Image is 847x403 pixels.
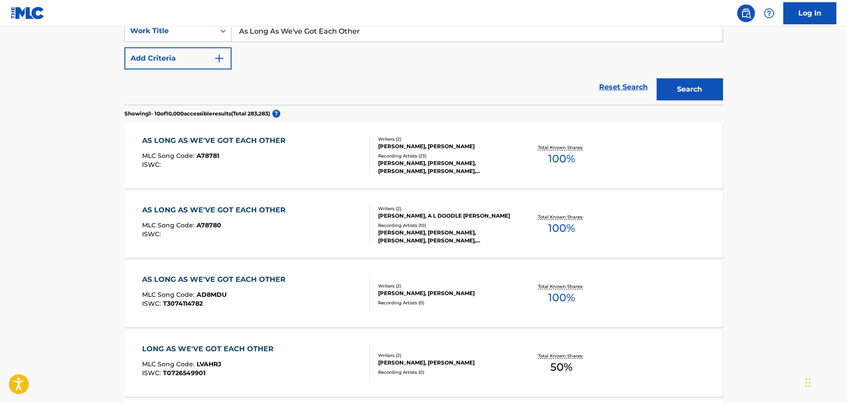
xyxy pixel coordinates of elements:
a: Log In [783,2,836,24]
span: 100 % [548,290,575,306]
div: Drag [805,369,811,396]
div: AS LONG AS WE'VE GOT EACH OTHER [142,274,290,285]
span: LVAHRJ [197,360,221,368]
div: Help [760,4,778,22]
button: Add Criteria [124,47,232,69]
a: AS LONG AS WE'VE GOT EACH OTHERMLC Song Code:A78781ISWC:Writers (2)[PERSON_NAME], [PERSON_NAME]Re... [124,122,723,188]
span: 100 % [548,151,575,167]
div: Recording Artists ( 23 ) [378,153,512,159]
span: A78781 [197,152,219,160]
span: ISWC : [142,230,163,238]
span: MLC Song Code : [142,152,197,160]
div: Writers ( 2 ) [378,136,512,142]
div: Writers ( 2 ) [378,205,512,212]
a: Reset Search [595,77,652,97]
img: help [764,8,774,19]
span: ? [272,110,280,118]
img: MLC Logo [11,7,45,19]
img: 9d2ae6d4665cec9f34b9.svg [214,53,224,64]
a: AS LONG AS WE'VE GOT EACH OTHERMLC Song Code:A78780ISWC:Writers (2)[PERSON_NAME], A L DOODLE [PER... [124,192,723,258]
p: Total Known Shares: [538,214,585,220]
span: ISWC : [142,369,163,377]
a: Public Search [737,4,755,22]
span: MLC Song Code : [142,360,197,368]
span: A78780 [197,221,221,229]
div: Writers ( 2 ) [378,352,512,359]
span: 50 % [550,359,572,375]
p: Total Known Shares: [538,144,585,151]
a: AS LONG AS WE'VE GOT EACH OTHERMLC Song Code:AD8MDUISWC:T3074114782Writers (2)[PERSON_NAME], [PER... [124,261,723,327]
div: Recording Artists ( 0 ) [378,299,512,306]
span: T0726549901 [163,369,205,377]
p: Showing 1 - 10 of 10,000 accessible results (Total 283,283 ) [124,110,270,118]
div: Work Title [130,26,210,36]
form: Search Form [124,20,723,105]
div: [PERSON_NAME], [PERSON_NAME] [378,289,512,297]
div: AS LONG AS WE'VE GOT EACH OTHER [142,205,290,215]
span: MLC Song Code : [142,221,197,229]
div: [PERSON_NAME], [PERSON_NAME] [378,359,512,367]
div: AS LONG AS WE'VE GOT EACH OTHER [142,135,290,146]
img: search [741,8,751,19]
span: ISWC : [142,299,163,307]
div: Recording Artists ( 10 ) [378,222,512,229]
span: 100 % [548,220,575,236]
span: MLC Song Code : [142,291,197,299]
span: ISWC : [142,161,163,169]
p: Total Known Shares: [538,353,585,359]
a: LONG AS WE'VE GOT EACH OTHERMLC Song Code:LVAHRJISWC:T0726549901Writers (2)[PERSON_NAME], [PERSON... [124,330,723,397]
p: Total Known Shares: [538,283,585,290]
div: [PERSON_NAME], [PERSON_NAME], [PERSON_NAME], [PERSON_NAME], [PERSON_NAME] [378,159,512,175]
div: Writers ( 2 ) [378,283,512,289]
button: Search [657,78,723,100]
span: AD8MDU [197,291,227,299]
div: LONG AS WE'VE GOT EACH OTHER [142,344,278,354]
div: [PERSON_NAME], A L DOODLE [PERSON_NAME] [378,212,512,220]
iframe: Chat Widget [803,361,847,403]
div: [PERSON_NAME], [PERSON_NAME] [378,142,512,150]
div: Recording Artists ( 0 ) [378,369,512,376]
span: T3074114782 [163,299,203,307]
div: [PERSON_NAME], [PERSON_NAME], [PERSON_NAME], [PERSON_NAME], [PERSON_NAME] [378,229,512,245]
